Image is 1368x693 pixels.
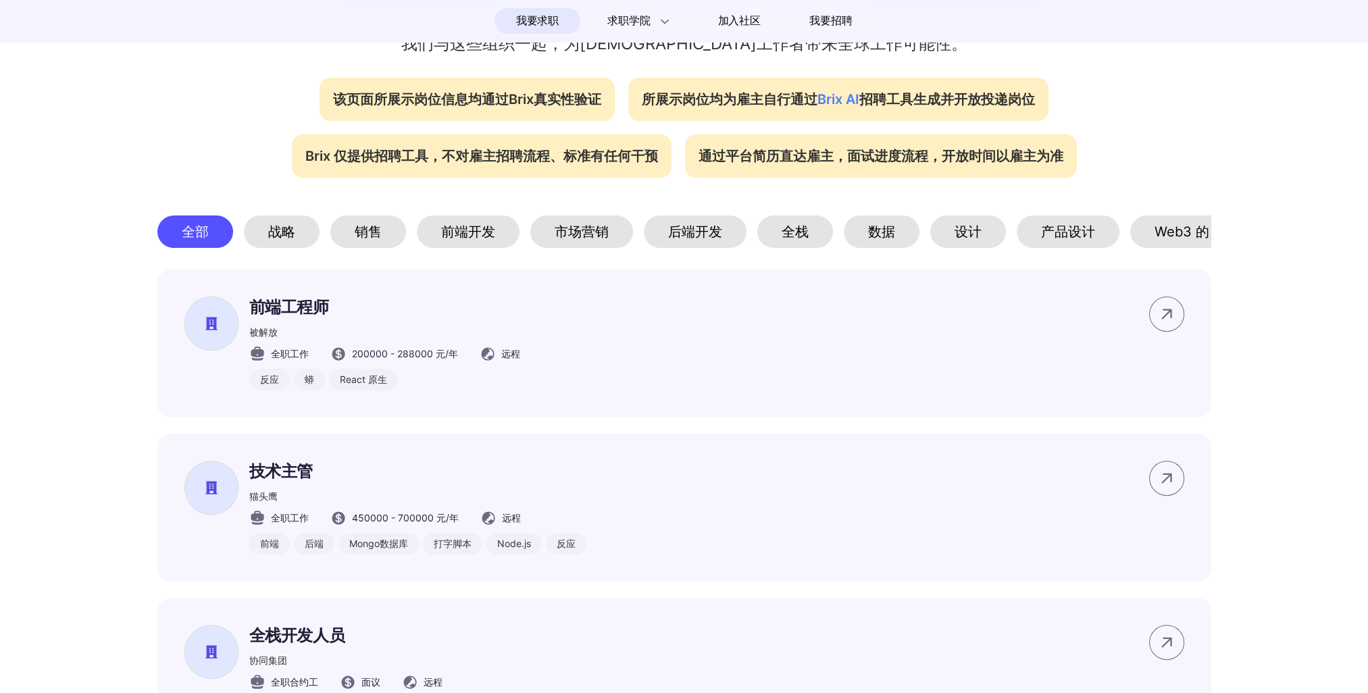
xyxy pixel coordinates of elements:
[817,91,859,107] span: Brix AI
[249,533,290,555] div: 前端
[417,215,520,248] div: 前端开发
[424,675,442,689] span: 远程
[757,215,833,248] div: 全栈
[718,10,761,32] span: 加入社区
[329,369,398,390] div: React 原生
[516,10,559,32] span: 我要求职
[249,654,287,666] span: 协同集团
[644,215,746,248] div: 后端开发
[249,297,520,318] p: 前端工程师
[157,215,233,248] div: 全部
[249,326,278,338] span: 被解放
[271,675,318,689] span: 全职合约工
[423,533,482,555] div: 打字脚本
[249,490,278,502] span: 猫头鹰
[352,346,458,361] span: 200000 - 288000 元/年
[930,215,1006,248] div: 设计
[607,13,650,29] span: 求职学院
[292,134,672,178] div: Brix 仅提供招聘工具，不对雇主招聘流程、标准有任何干预
[844,215,919,248] div: 数据
[361,675,380,689] span: 面议
[546,533,586,555] div: 反应
[271,511,309,525] span: 全职工作
[271,346,309,361] span: 全职工作
[501,346,520,361] span: 远程
[502,511,521,525] span: 远程
[530,215,633,248] div: 市场营销
[249,461,586,482] p: 技术主管
[249,369,290,390] div: 反应
[1130,215,1234,248] div: Web3 的
[1017,215,1119,248] div: 产品设计
[294,369,325,390] div: 蟒
[244,215,320,248] div: 战略
[249,625,448,646] p: 全栈开发人员
[352,511,459,525] span: 450000 - 700000 元/年
[338,533,419,555] div: Mongo数据库
[294,533,334,555] div: 后端
[330,215,406,248] div: 销售
[486,533,542,555] div: Node.js
[685,134,1077,178] div: 通过平台简历直达雇主，面试进度流程，开放时间以雇主为准
[628,78,1048,121] div: 所展示岗位均为雇主自行通过 招聘工具生成并开放投递岗位
[320,78,615,121] div: 该页面所展示岗位信息均通过Brix真实性验证
[809,13,852,29] span: 我要招聘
